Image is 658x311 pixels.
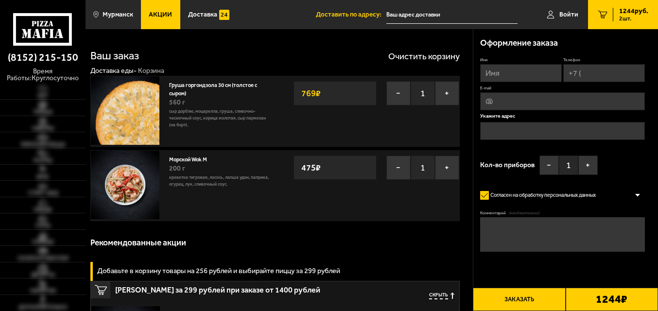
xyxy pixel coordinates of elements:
span: 560 г [169,98,185,106]
span: 1 [559,155,578,175]
input: Ваш адрес доставки [386,6,518,24]
button: + [435,81,459,105]
p: сыр дорблю, моцарелла, груша, сливочно-чесночный соус, корица молотая, сыр пармезан (на борт). [169,108,270,128]
a: Груша горгондзола 30 см (толстое с сыром) [169,80,257,97]
input: +7 ( [563,64,645,82]
p: Укажите адрес [480,114,645,119]
input: Имя [480,64,562,82]
h1: Ваш заказ [90,51,139,62]
h3: Добавьте в корзину товары на 256 рублей и выбирайте пиццу за 299 рублей [97,267,340,275]
img: 15daf4d41897b9f0e9f617042186c801.svg [219,10,229,20]
span: 1244 руб. [619,8,648,15]
strong: 769 ₽ [299,84,323,103]
input: @ [480,92,645,110]
button: + [435,155,459,180]
label: Имя [480,57,562,63]
div: Корзина [138,67,164,75]
button: − [386,155,411,180]
button: − [386,81,411,105]
button: + [578,155,598,175]
span: [PERSON_NAME] за 299 рублей при заказе от 1400 рублей [115,281,336,294]
p: креветка тигровая, лосось, лапша удон, паприка, огурец, лук, сливочный соус. [169,174,270,188]
a: Доставка еды- [90,67,137,75]
strong: 475 ₽ [299,158,323,177]
button: Заказать [473,288,565,311]
h3: Оформление заказа [480,39,558,48]
span: Доставить по адресу: [316,11,386,18]
span: Кол-во приборов [480,162,535,169]
span: 1 [411,81,435,105]
span: 2 шт. [619,16,648,21]
span: Доставка [188,11,217,18]
h3: Рекомендованные акции [90,239,186,247]
b: 1244 ₽ [596,294,627,305]
button: Скрыть [429,293,454,299]
span: Акции [149,11,172,18]
span: 1 [411,155,435,180]
label: Комментарий [480,210,645,216]
span: Скрыть [429,293,448,299]
label: Телефон [563,57,645,63]
span: 200 г [169,164,185,173]
span: Мурманск [103,11,133,18]
button: − [539,155,559,175]
span: (необязательно) [509,210,539,216]
span: Войти [559,11,578,18]
label: Согласен на обработку персональных данных [480,189,603,202]
button: Очистить корзину [388,52,460,61]
a: Морской Wok M [169,154,214,163]
label: E-mail [480,86,645,91]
